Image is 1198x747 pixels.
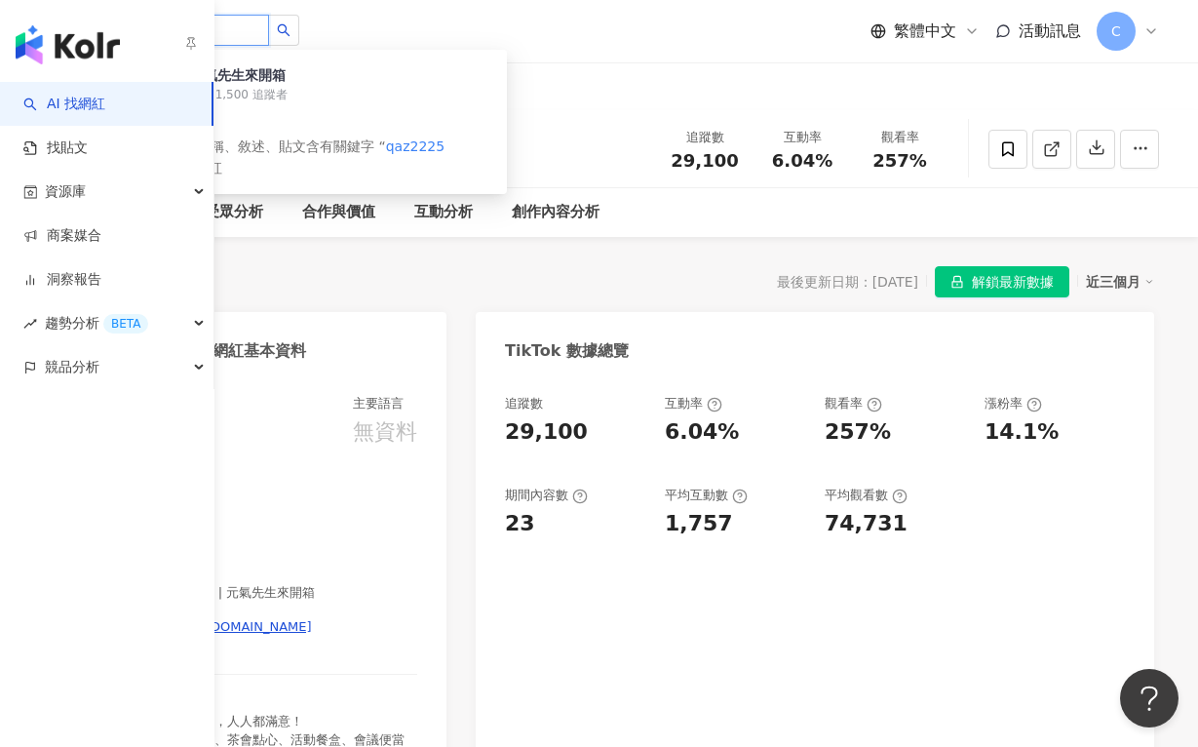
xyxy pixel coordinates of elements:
span: lock [950,275,964,289]
div: 257% [825,417,891,448]
div: 23 [505,509,535,539]
span: 無 [151,502,417,520]
a: searchAI 找網紅 [23,95,105,114]
span: 趨勢分析 [45,301,148,345]
span: C [1111,20,1121,42]
div: 29,100 [505,417,588,448]
span: rise [23,317,37,331]
div: 期間內容數 [505,487,588,504]
span: search [277,23,290,37]
div: 追蹤數 [668,128,742,147]
a: [URL][DOMAIN_NAME] [151,618,417,636]
div: 創作內容分析 [512,201,599,224]
span: 解鎖最新數據 [972,267,1054,298]
a: 找貼文 [23,138,88,158]
div: 觀看率 [863,128,937,147]
img: logo [16,25,120,64]
div: TikTok 網紅基本資料 [151,340,306,362]
button: 解鎖最新數據 [935,266,1069,297]
span: 資源庫 [45,170,86,214]
div: 互動率 [765,128,839,147]
div: 受眾分析 [205,201,263,224]
div: 主要語言 [353,395,404,413]
div: 14.1% [985,417,1059,448]
span: 繁體中文 [894,20,956,42]
iframe: Help Scout Beacon - Open [1120,669,1179,727]
span: 257% [872,151,927,171]
div: 6.04% [665,417,739,448]
div: 互動分析 [414,201,473,224]
div: 互動率 [665,395,722,413]
span: 6.04% [772,151,832,171]
div: TikTok 數據總覽 [505,340,629,362]
span: 活動訊息 [1019,21,1081,40]
div: [URL][DOMAIN_NAME] [171,618,312,636]
div: 平均觀看數 [825,487,908,504]
span: 29,100 [671,150,738,171]
div: 搜尋名稱、敘述、貼文含有關鍵字 “ ” 的網紅 [170,136,487,178]
div: BETA [103,314,148,334]
div: 觀看率 [825,395,882,413]
div: 74,731 [825,509,908,539]
div: 元氣先生來開箱 [190,65,286,85]
a: 洞察報告 [23,270,101,290]
a: 商案媒合 [23,226,101,246]
span: 競品分析 [45,345,99,389]
div: 合作與價值 [302,201,375,224]
div: 無資料 [353,417,417,448]
div: 追蹤數 [505,395,543,413]
div: 平均互動數 [665,487,748,504]
div: 近三個月 [1086,269,1154,295]
span: mr.ogenki | 元氣先生來開箱 [151,584,417,602]
div: 1,757 [665,509,733,539]
div: 31,500 追蹤者 [208,87,288,103]
div: 最後更新日期：[DATE] [777,274,918,290]
span: qaz2225 [386,138,444,154]
div: 漲粉率 [985,395,1042,413]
